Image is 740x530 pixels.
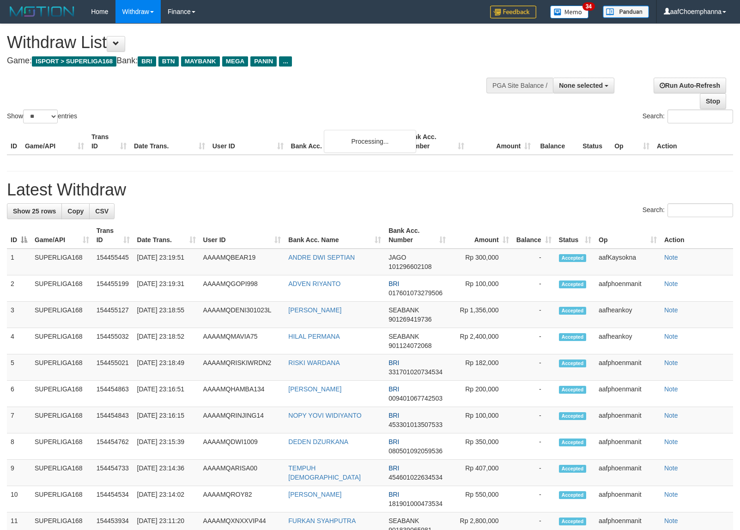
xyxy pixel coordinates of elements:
[595,275,661,302] td: aafphoenmanit
[449,275,512,302] td: Rp 100,000
[200,302,285,328] td: AAAAMQDENI301023L
[200,354,285,381] td: AAAAMQRISKIWRDN2
[449,407,512,433] td: Rp 100,000
[388,306,419,314] span: SEABANK
[667,203,733,217] input: Search:
[93,354,133,381] td: 154455021
[490,6,536,18] img: Feedback.jpg
[288,517,356,524] a: FURKAN SYAHPUTRA
[595,381,661,407] td: aafphoenmanit
[287,128,402,155] th: Bank Acc. Name
[559,439,587,446] span: Accepted
[449,433,512,460] td: Rp 350,000
[288,412,361,419] a: NOPY YOVI WIDIYANTO
[88,128,130,155] th: Trans ID
[388,395,443,402] span: Copy 009401067742503 to clipboard
[388,289,443,297] span: Copy 017601073279506 to clipboard
[513,407,555,433] td: -
[7,328,31,354] td: 4
[486,78,553,93] div: PGA Site Balance /
[7,275,31,302] td: 2
[7,128,21,155] th: ID
[93,249,133,275] td: 154455445
[288,254,355,261] a: ANDRE DWI SEPTIAN
[643,110,733,123] label: Search:
[643,203,733,217] label: Search:
[7,181,733,199] h1: Latest Withdraw
[388,421,443,428] span: Copy 453301013507533 to clipboard
[559,412,587,420] span: Accepted
[555,222,595,249] th: Status: activate to sort column ascending
[31,433,93,460] td: SUPERLIGA168
[388,438,399,445] span: BRI
[288,333,340,340] a: HILAL PERMANA
[67,207,84,215] span: Copy
[7,381,31,407] td: 6
[513,460,555,486] td: -
[23,110,58,123] select: Showentries
[449,249,512,275] td: Rp 300,000
[388,412,399,419] span: BRI
[388,500,443,507] span: Copy 181901000473534 to clipboard
[388,464,399,472] span: BRI
[158,56,179,67] span: BTN
[324,130,416,153] div: Processing...
[7,302,31,328] td: 3
[288,438,348,445] a: DEDEN DZURKANA
[61,203,90,219] a: Copy
[595,433,661,460] td: aafphoenmanit
[31,460,93,486] td: SUPERLIGA168
[595,460,661,486] td: aafphoenmanit
[664,438,678,445] a: Note
[595,249,661,275] td: aafKaysokna
[133,275,200,302] td: [DATE] 23:19:31
[559,386,587,394] span: Accepted
[133,354,200,381] td: [DATE] 23:18:49
[513,222,555,249] th: Balance: activate to sort column ascending
[654,78,726,93] a: Run Auto-Refresh
[664,280,678,287] a: Note
[93,222,133,249] th: Trans ID: activate to sort column ascending
[7,407,31,433] td: 7
[31,249,93,275] td: SUPERLIGA168
[200,433,285,460] td: AAAAMQDWI1009
[559,333,587,341] span: Accepted
[285,222,385,249] th: Bank Acc. Name: activate to sort column ascending
[559,465,587,473] span: Accepted
[200,407,285,433] td: AAAAMQRINJING14
[133,222,200,249] th: Date Trans.: activate to sort column ascending
[200,460,285,486] td: AAAAMQARISA00
[595,407,661,433] td: aafphoenmanit
[449,460,512,486] td: Rp 407,000
[7,433,31,460] td: 8
[595,328,661,354] td: aafheankoy
[200,249,285,275] td: AAAAMQBEAR19
[7,5,77,18] img: MOTION_logo.png
[7,203,62,219] a: Show 25 rows
[664,491,678,498] a: Note
[93,486,133,512] td: 154454534
[89,203,115,219] a: CSV
[31,407,93,433] td: SUPERLIGA168
[559,491,587,499] span: Accepted
[133,486,200,512] td: [DATE] 23:14:02
[31,328,93,354] td: SUPERLIGA168
[513,302,555,328] td: -
[288,491,341,498] a: [PERSON_NAME]
[468,128,534,155] th: Amount
[700,93,726,109] a: Stop
[138,56,156,67] span: BRI
[388,263,431,270] span: Copy 101296602108 to clipboard
[93,302,133,328] td: 154455127
[388,280,399,287] span: BRI
[513,328,555,354] td: -
[553,78,614,93] button: None selected
[288,359,340,366] a: RISKI WARDANA
[7,222,31,249] th: ID: activate to sort column descending
[513,486,555,512] td: -
[7,110,77,123] label: Show entries
[513,433,555,460] td: -
[449,222,512,249] th: Amount: activate to sort column ascending
[31,275,93,302] td: SUPERLIGA168
[664,464,678,472] a: Note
